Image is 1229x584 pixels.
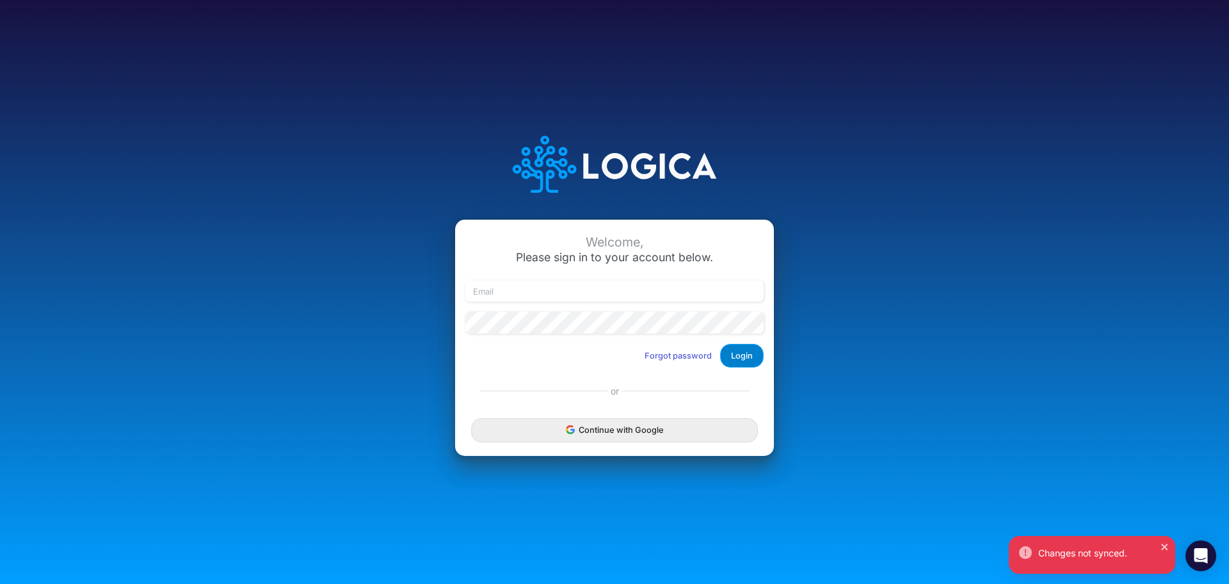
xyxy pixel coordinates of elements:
[1161,539,1169,553] button: close
[516,250,713,264] span: Please sign in to your account below.
[1038,546,1165,560] div: Changes not synced.
[720,344,764,368] button: Login
[636,345,720,366] button: Forgot password
[465,280,764,302] input: Email
[471,418,758,442] button: Continue with Google
[1185,540,1216,571] div: Open Intercom Messenger
[465,235,764,250] div: Welcome,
